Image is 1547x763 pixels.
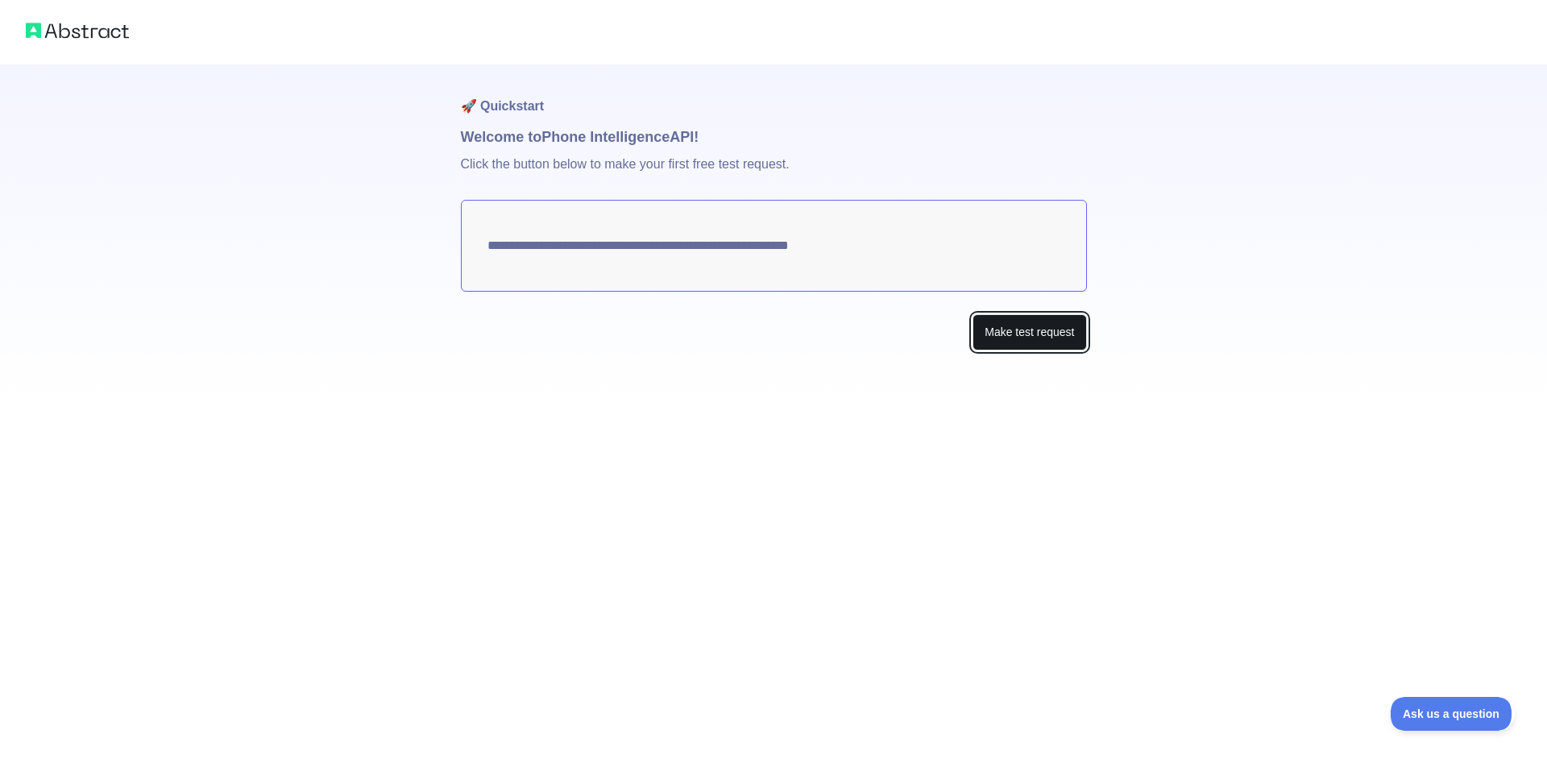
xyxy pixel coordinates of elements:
[461,126,1087,148] h1: Welcome to Phone Intelligence API!
[461,148,1087,200] p: Click the button below to make your first free test request.
[1391,697,1515,731] iframe: Toggle Customer Support
[461,64,1087,126] h1: 🚀 Quickstart
[973,314,1086,350] button: Make test request
[26,19,129,42] img: Abstract logo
